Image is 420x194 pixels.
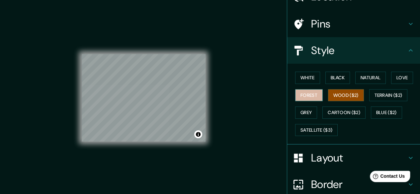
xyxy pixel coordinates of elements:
button: Terrain ($2) [369,89,408,101]
button: Black [325,72,350,84]
div: Layout [287,145,420,171]
div: Style [287,37,420,64]
button: Satellite ($3) [295,124,338,136]
button: Wood ($2) [328,89,364,101]
button: Forest [295,89,323,101]
button: Cartoon ($2) [322,106,366,119]
button: White [295,72,320,84]
h4: Style [311,44,407,57]
button: Grey [295,106,317,119]
iframe: Help widget launcher [361,168,413,187]
button: Natural [355,72,386,84]
h4: Layout [311,151,407,164]
h4: Border [311,178,407,191]
button: Love [391,72,413,84]
div: Pins [287,11,420,37]
button: Blue ($2) [371,106,402,119]
h4: Pins [311,17,407,31]
canvas: Map [82,54,206,142]
button: Toggle attribution [194,130,202,138]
